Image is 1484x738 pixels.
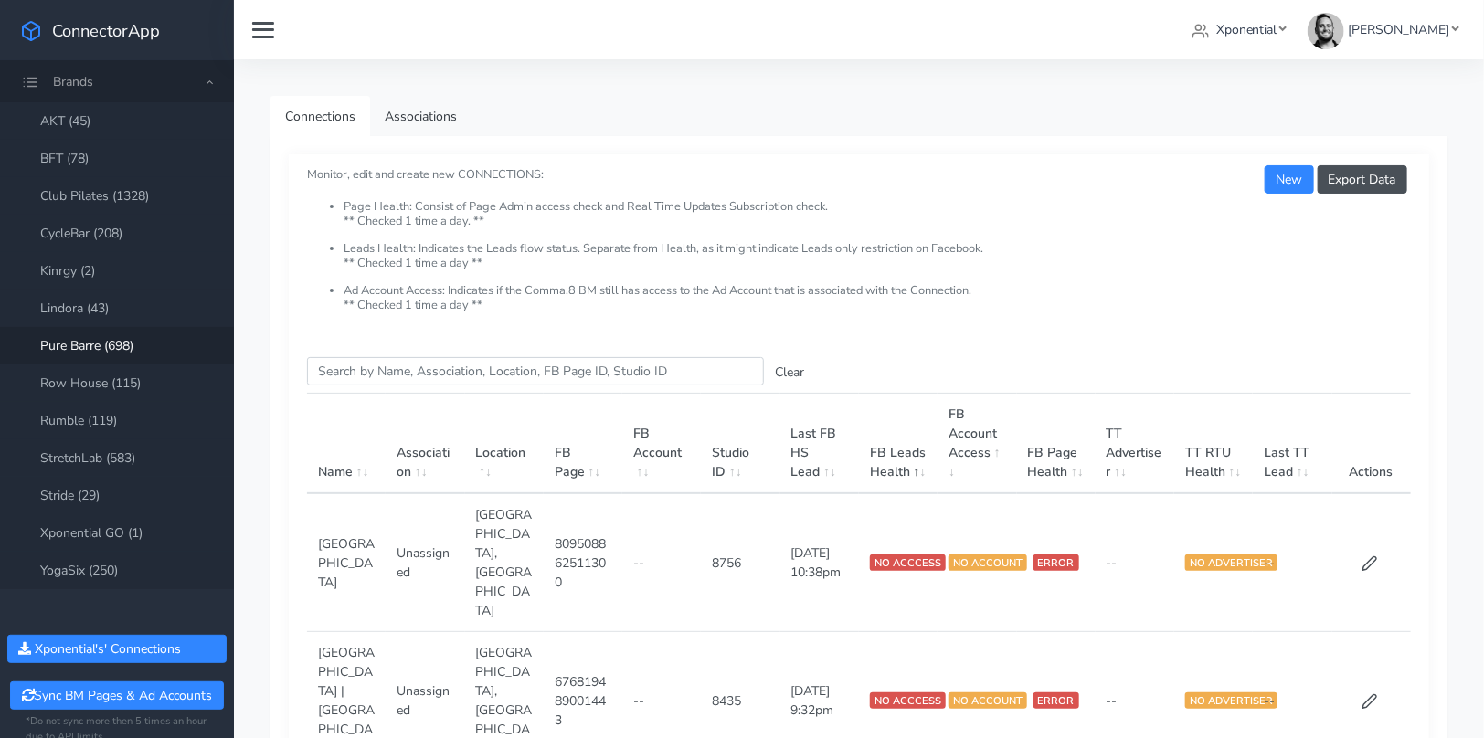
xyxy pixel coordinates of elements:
[701,394,779,494] th: Studio ID
[949,554,1027,571] span: NO ACCOUNT
[544,394,622,494] th: FB Page
[1253,493,1331,632] td: --
[1185,13,1294,47] a: Xponential
[780,394,859,494] th: Last FB HS Lead
[1185,554,1277,571] span: NO ADVERTISER
[1216,21,1277,38] span: Xponential
[1033,554,1079,571] span: ERROR
[1265,165,1313,194] button: New
[1096,493,1174,632] td: --
[1096,394,1174,494] th: TT Advertiser
[344,200,1411,242] li: Page Health: Consist of Page Admin access check and Real Time Updates Subscription check. ** Chec...
[701,493,779,632] td: 8756
[1033,692,1079,709] span: ERROR
[1174,394,1253,494] th: TT RTU Health
[370,96,472,137] a: Associations
[870,692,946,709] span: NO ACCCESS
[780,493,859,632] td: [DATE] 10:38pm
[870,554,946,571] span: NO ACCCESS
[764,358,815,386] button: Clear
[465,493,544,632] td: [GEOGRAPHIC_DATA],[GEOGRAPHIC_DATA]
[938,394,1016,494] th: FB Account Access
[344,242,1411,284] li: Leads Health: Indicates the Leads flow status. Separate from Health, as it might indicate Leads o...
[1332,394,1411,494] th: Actions
[10,681,223,710] button: Sync BM Pages & Ad Accounts
[307,493,386,632] td: [GEOGRAPHIC_DATA]
[7,635,227,663] button: Xponential's' Connections
[859,394,938,494] th: FB Leads Health
[52,19,160,42] span: ConnectorApp
[1185,692,1277,709] span: NO ADVERTISER
[386,493,464,632] td: Unassigned
[344,284,1411,312] li: Ad Account Access: Indicates if the Comma,8 BM still has access to the Ad Account that is associa...
[307,394,386,494] th: Name
[622,493,701,632] td: --
[1017,394,1096,494] th: FB Page Health
[1308,13,1344,49] img: James Carr
[1253,394,1331,494] th: Last TT Lead
[622,394,701,494] th: FB Account
[386,394,464,494] th: Association
[949,692,1027,709] span: NO ACCOUNT
[270,96,370,137] a: Connections
[307,152,1411,312] small: Monitor, edit and create new CONNECTIONS:
[544,493,622,632] td: 809508862511300
[1318,165,1407,194] button: Export Data
[307,357,764,385] input: enter text you want to search
[53,73,93,90] span: Brands
[465,394,544,494] th: Location
[1348,21,1449,38] span: [PERSON_NAME]
[1300,13,1466,47] a: [PERSON_NAME]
